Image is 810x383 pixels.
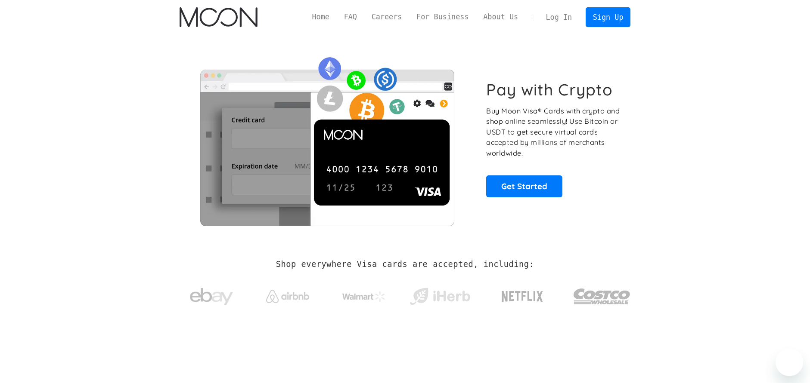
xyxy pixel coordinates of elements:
a: iHerb [408,277,472,312]
a: FAQ [337,12,364,22]
a: Home [305,12,337,22]
img: Airbnb [266,290,309,303]
a: Walmart [332,283,396,306]
a: Costco [573,272,631,317]
h1: Pay with Crypto [486,80,613,99]
img: Netflix [501,286,544,307]
h2: Shop everywhere Visa cards are accepted, including: [276,260,534,269]
a: home [180,7,258,27]
iframe: Bouton de lancement de la fenêtre de messagerie [776,349,803,376]
img: iHerb [408,285,472,308]
a: Log In [539,8,579,27]
img: Moon Cards let you spend your crypto anywhere Visa is accepted. [180,51,475,226]
a: Sign Up [586,7,630,27]
img: Moon Logo [180,7,258,27]
a: About Us [476,12,525,22]
a: For Business [409,12,476,22]
a: ebay [180,275,244,315]
img: Walmart [342,291,385,302]
p: Buy Moon Visa® Cards with crypto and shop online seamlessly! Use Bitcoin or USDT to get secure vi... [486,106,621,159]
a: Netflix [484,277,561,312]
a: Airbnb [255,281,320,307]
img: Costco [573,280,631,313]
a: Careers [364,12,409,22]
img: ebay [190,283,233,310]
a: Get Started [486,175,562,197]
